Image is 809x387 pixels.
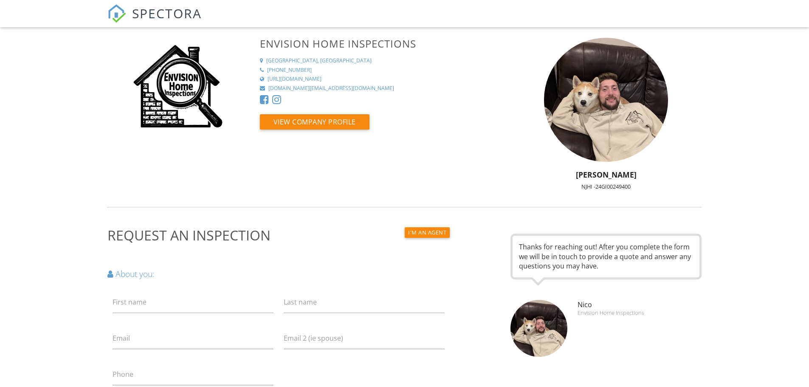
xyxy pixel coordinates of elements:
[284,333,343,343] label: Email 2 (ie spouse)
[113,297,147,307] label: First name
[405,227,450,238] button: I'm an agent
[132,4,202,22] span: SPECTORA
[572,300,707,316] div: Nico
[510,300,567,357] img: pxl_20241111_044851919.jpg
[267,67,312,74] div: [PHONE_NUMBER]
[113,333,130,343] label: Email
[505,183,707,190] div: NJHI -24GI00249400
[107,227,450,244] h2: Request an Inspection
[544,38,668,162] img: pxl_20241111_044851919.jpg
[578,309,702,316] div: Envision Home Inspections
[284,297,317,307] label: Last name
[107,4,126,23] img: The Best Home Inspection Software - Spectora
[505,170,707,179] h5: [PERSON_NAME]
[260,67,500,74] a: [PHONE_NUMBER]
[107,269,450,278] h6: About you:
[266,57,372,65] div: [GEOGRAPHIC_DATA], [GEOGRAPHIC_DATA]
[107,11,202,29] a: SPECTORA
[268,85,394,92] div: [DOMAIN_NAME][EMAIL_ADDRESS][DOMAIN_NAME]
[260,114,369,130] button: View Company Profile
[260,38,500,49] h3: Envision Home Inspections
[260,120,369,129] a: View Company Profile
[121,38,233,140] img: New%20logo%209-27-25.jpg
[113,370,133,379] label: Phone
[260,85,500,92] a: [DOMAIN_NAME][EMAIL_ADDRESS][DOMAIN_NAME]
[268,76,321,83] div: [URL][DOMAIN_NAME]
[405,227,450,236] a: I'm an agent
[510,234,702,279] div: Thanks for reaching out! After you complete the form we will be in touch to provide a quote and a...
[260,76,500,83] a: [URL][DOMAIN_NAME]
